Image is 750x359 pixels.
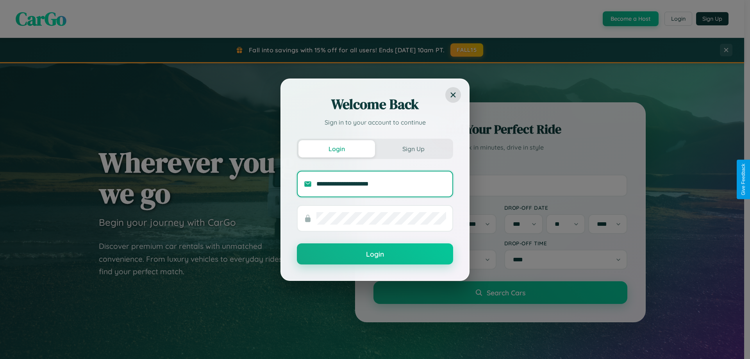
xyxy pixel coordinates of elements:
[297,95,453,114] h2: Welcome Back
[297,243,453,264] button: Login
[375,140,452,157] button: Sign Up
[297,118,453,127] p: Sign in to your account to continue
[741,164,746,195] div: Give Feedback
[298,140,375,157] button: Login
